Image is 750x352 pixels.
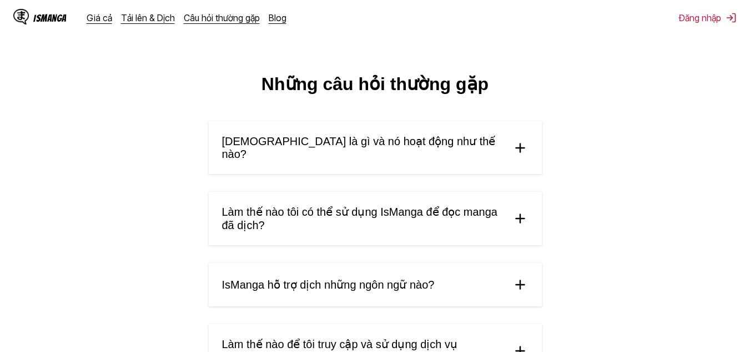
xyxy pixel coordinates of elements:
[222,135,496,160] font: [DEMOGRAPHIC_DATA] là gì và nó hoạt động như thế nào?
[184,12,260,23] a: Câu hỏi thường gặp
[13,9,87,27] a: Logo IsMangaIsManga
[209,263,542,306] summary: IsManga hỗ trợ dịch những ngôn ngữ nào?
[222,279,435,291] font: IsManga hỗ trợ dịch những ngôn ngữ nào?
[209,121,542,174] summary: [DEMOGRAPHIC_DATA] là gì và nó hoạt động như thế nào?
[512,210,528,227] img: cộng thêm
[33,13,67,23] font: IsManga
[222,206,497,231] font: Làm thế nào tôi có thể sử dụng IsManga để đọc manga đã dịch?
[679,12,721,23] font: Đăng nhập
[87,12,112,23] a: Giá cả
[209,192,542,245] summary: Làm thế nào tôi có thể sử dụng IsManga để đọc manga đã dịch?
[679,12,737,23] button: Đăng nhập
[512,276,528,293] img: cộng thêm
[269,12,286,23] a: Blog
[512,140,528,156] img: cộng thêm
[121,12,175,23] a: Tải lên & Dịch
[726,12,737,23] img: Đăng xuất
[261,74,489,94] font: Những câu hỏi thường gặp
[13,9,29,24] img: Logo IsManga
